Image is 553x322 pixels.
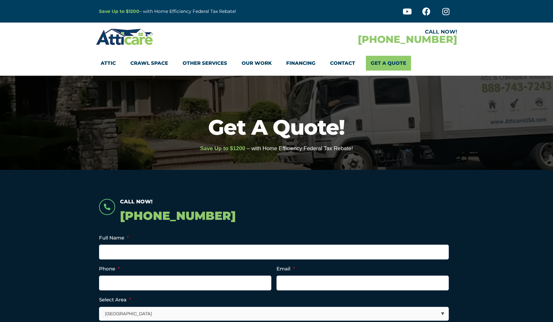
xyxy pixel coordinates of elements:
span: Call Now! [120,199,153,205]
a: Crawl Space [130,56,168,71]
a: Other Services [183,56,227,71]
label: Full Name [99,235,129,241]
a: Attic [101,56,116,71]
p: – with Home Efficiency Federal Tax Rebate! [99,8,308,15]
div: CALL NOW! [276,29,457,34]
a: Financing [286,56,316,71]
label: Phone [99,266,120,272]
span: Save Up to $1200 [200,145,245,151]
label: Email [276,266,295,272]
h1: Get A Quote! [3,117,550,138]
a: Get A Quote [366,56,411,71]
nav: Menu [101,56,452,71]
a: Our Work [242,56,272,71]
span: – with Home Efficiency Federal Tax Rebate! [247,145,353,151]
a: Contact [330,56,355,71]
label: Select Area [99,297,131,303]
a: Save Up to $1200 [99,8,139,14]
